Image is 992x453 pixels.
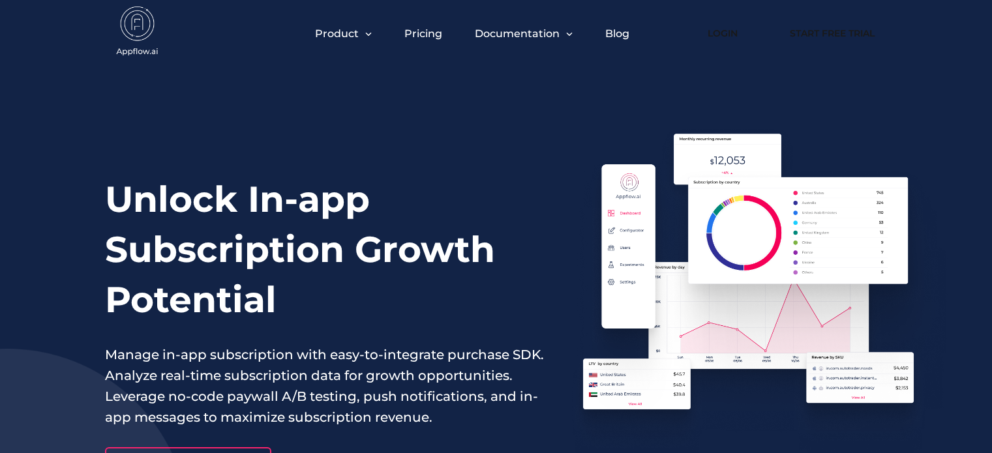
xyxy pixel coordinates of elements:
p: Manage in-app subscription with easy-to-integrate purchase SDK. Analyze real-time subscription da... [105,344,545,428]
span: Product [315,27,359,40]
img: appflow.ai-logo [105,7,170,59]
a: Login [688,19,757,48]
span: Documentation [475,27,560,40]
h1: Unlock In-app Subscription Growth Potential [105,174,545,325]
a: Pricing [404,27,442,40]
button: Product [315,27,372,40]
a: Start Free Trial [777,19,888,48]
a: Blog [605,27,629,40]
button: Documentation [475,27,573,40]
